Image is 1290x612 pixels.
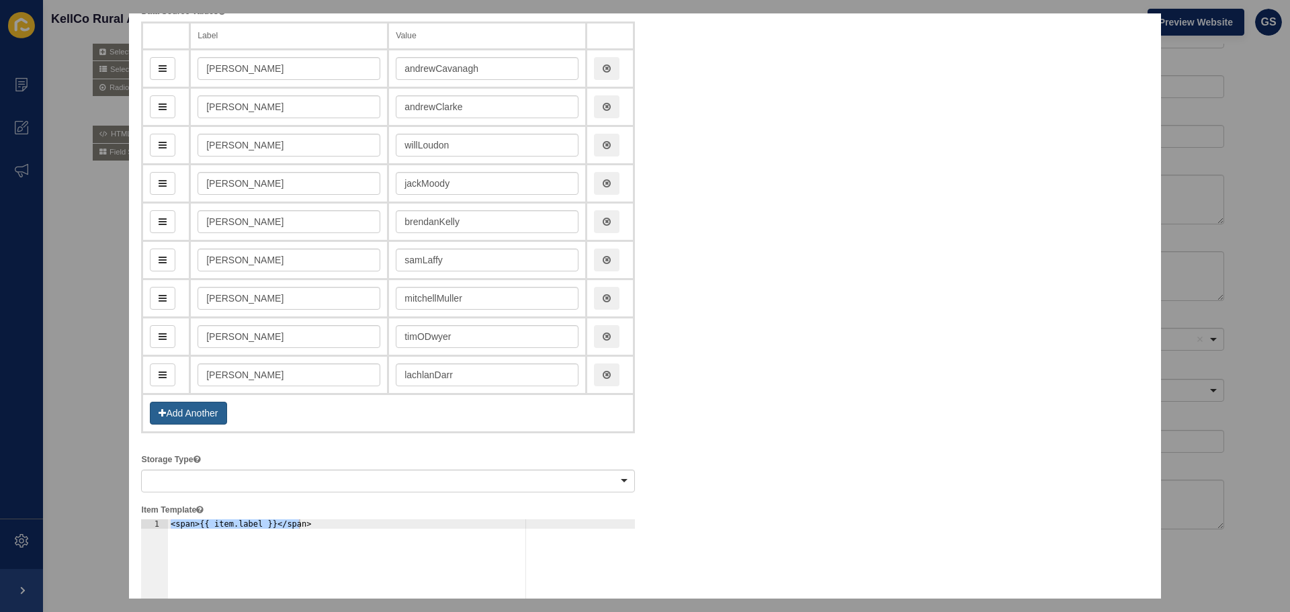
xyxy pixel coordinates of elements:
th: Label [190,22,388,50]
label: Storage Type [141,453,200,466]
button: Add Another [150,402,226,425]
div: 1 [141,519,168,529]
th: Value [388,22,587,50]
label: Item Template [141,504,204,516]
